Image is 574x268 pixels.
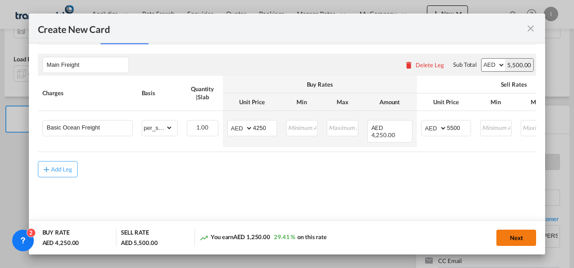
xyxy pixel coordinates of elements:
[47,58,129,72] input: Leg Name
[522,120,552,134] input: Maximum Amount
[121,228,149,239] div: SELL RATE
[287,120,317,134] input: Minimum Amount
[199,233,327,242] div: You earn on this rate
[447,120,471,134] input: 5500
[371,131,395,139] span: 4,250.00
[42,89,133,97] div: Charges
[38,23,526,34] div: Create New Card
[476,93,516,111] th: Min
[322,93,363,111] th: Max
[481,120,511,134] input: Minimum Amount
[121,239,158,247] div: AED 5,500.00
[404,61,444,69] button: Delete Leg
[42,165,51,174] md-icon: icon-plus md-link-fg s20
[416,61,444,69] div: Delete Leg
[505,59,533,71] div: 5,500.00
[187,85,218,101] div: Quantity | Slab
[47,120,132,134] input: Charge Name
[453,60,477,69] div: Sub Total
[38,161,78,177] button: Add Leg
[227,80,412,88] div: Buy Rates
[417,93,476,111] th: Unit Price
[253,120,277,134] input: 4250
[404,60,413,69] md-icon: icon-delete
[42,228,69,239] div: BUY RATE
[282,93,322,111] th: Min
[516,93,557,111] th: Max
[51,166,73,172] div: Add Leg
[274,233,295,240] span: 29.41 %
[142,89,178,97] div: Basis
[496,230,536,246] button: Next
[43,120,132,134] md-input-container: Basic Ocean Freight
[29,14,546,255] md-dialog: Create New CardPort ...
[42,239,79,247] div: AED 4,250.00
[363,93,417,111] th: Amount
[233,233,270,240] span: AED 1,250.00
[199,233,208,242] md-icon: icon-trending-up
[328,120,358,134] input: Maximum Amount
[142,120,173,135] select: per_shipment
[525,23,536,34] md-icon: icon-close fg-AAA8AD m-0 pointer
[371,124,385,131] span: AED
[223,93,282,111] th: Unit Price
[196,124,208,131] span: 1.00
